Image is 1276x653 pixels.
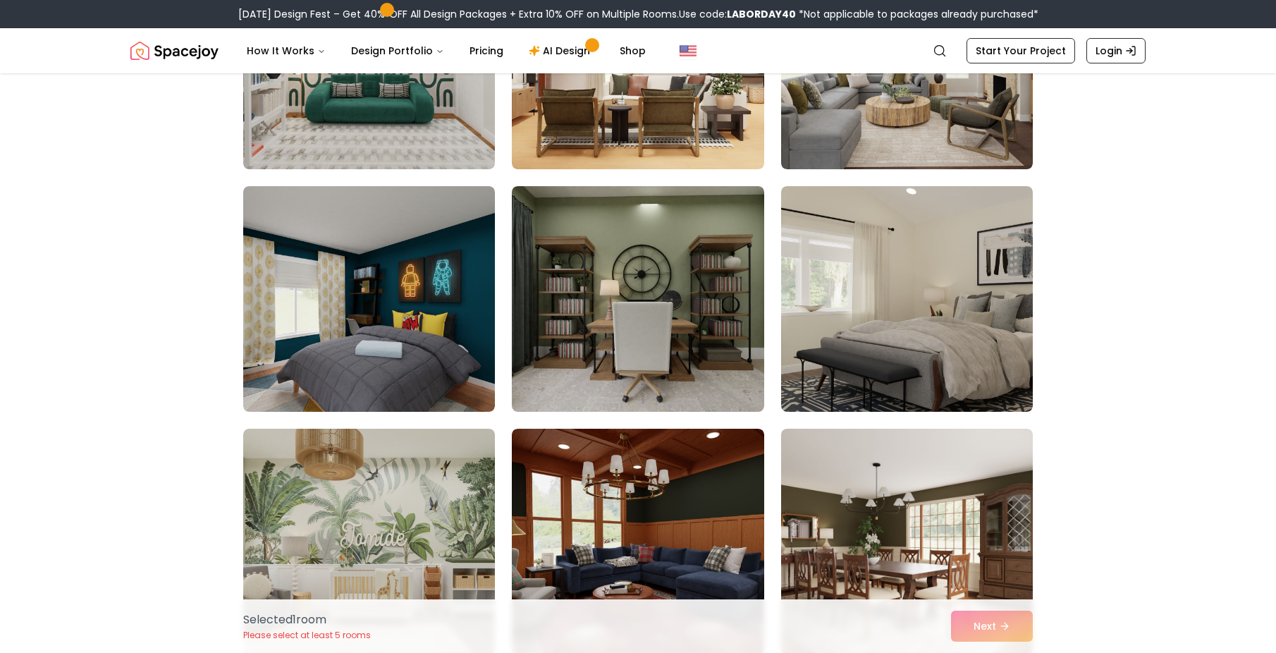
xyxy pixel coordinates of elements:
img: Room room-35 [512,186,763,412]
a: Login [1086,38,1146,63]
button: How It Works [235,37,337,65]
a: AI Design [517,37,606,65]
button: Design Portfolio [340,37,455,65]
a: Shop [608,37,657,65]
span: Use code: [679,7,796,21]
img: United States [680,42,697,59]
a: Spacejoy [130,37,219,65]
img: Room room-34 [243,186,495,412]
a: Start Your Project [967,38,1075,63]
span: *Not applicable to packages already purchased* [796,7,1038,21]
a: Pricing [458,37,515,65]
p: Please select at least 5 rooms [243,630,371,641]
div: [DATE] Design Fest – Get 40% OFF All Design Packages + Extra 10% OFF on Multiple Rooms. [238,7,1038,21]
p: Selected 1 room [243,611,371,628]
img: Room room-36 [781,186,1033,412]
b: LABORDAY40 [727,7,796,21]
nav: Main [235,37,657,65]
nav: Global [130,28,1146,73]
img: Spacejoy Logo [130,37,219,65]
